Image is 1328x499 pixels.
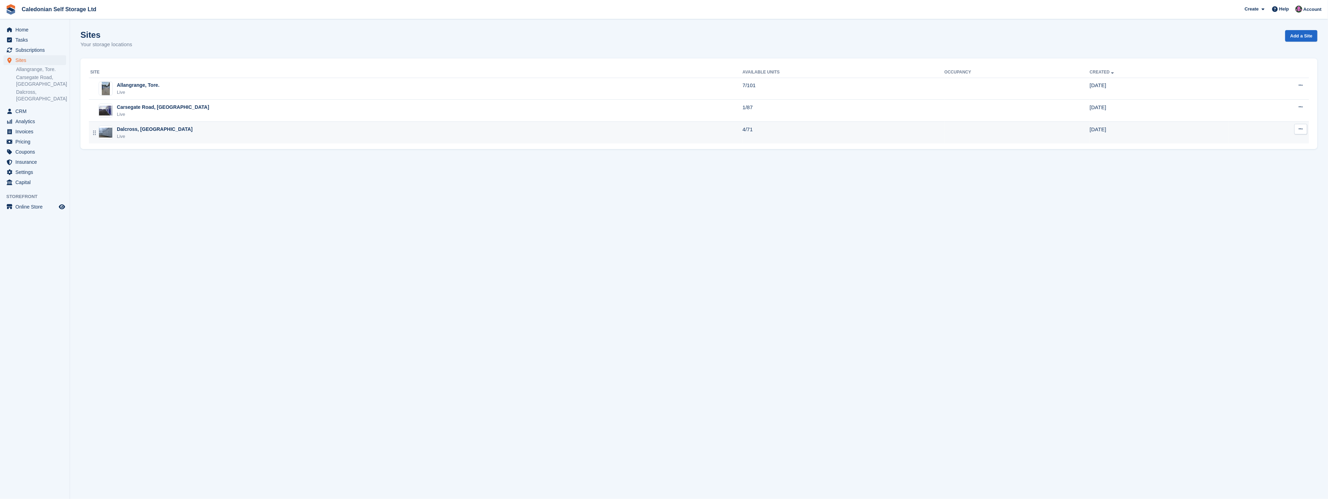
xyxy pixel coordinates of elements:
[1090,122,1229,143] td: [DATE]
[743,122,945,143] td: 4/71
[117,89,160,96] div: Live
[15,127,57,136] span: Invoices
[16,74,66,87] a: Carsegate Road, [GEOGRAPHIC_DATA]
[89,67,743,78] th: Site
[3,137,66,147] a: menu
[15,137,57,147] span: Pricing
[80,41,132,49] p: Your storage locations
[15,35,57,45] span: Tasks
[1304,6,1322,13] span: Account
[1285,30,1318,42] a: Add a Site
[99,128,112,138] img: Image of Dalcross, Inverness site
[3,147,66,157] a: menu
[3,35,66,45] a: menu
[945,67,1090,78] th: Occupancy
[15,117,57,126] span: Analytics
[3,127,66,136] a: menu
[3,157,66,167] a: menu
[15,177,57,187] span: Capital
[16,66,66,73] a: Allangrange, Tore.
[15,202,57,212] span: Online Store
[19,3,99,15] a: Caledonian Self Storage Ltd
[117,111,209,118] div: Live
[1245,6,1259,13] span: Create
[1090,78,1229,100] td: [DATE]
[15,167,57,177] span: Settings
[3,202,66,212] a: menu
[3,106,66,116] a: menu
[6,4,16,15] img: stora-icon-8386f47178a22dfd0bd8f6a31ec36ba5ce8667c1dd55bd0f319d3a0aa187defe.svg
[80,30,132,40] h1: Sites
[117,133,193,140] div: Live
[1279,6,1289,13] span: Help
[102,82,110,96] img: Image of Allangrange, Tore. site
[58,203,66,211] a: Preview store
[99,106,112,116] img: Image of Carsegate Road, Inverness site
[3,55,66,65] a: menu
[1090,100,1229,122] td: [DATE]
[6,193,70,200] span: Storefront
[15,45,57,55] span: Subscriptions
[3,117,66,126] a: menu
[3,45,66,55] a: menu
[3,25,66,35] a: menu
[1090,70,1115,75] a: Created
[15,25,57,35] span: Home
[15,55,57,65] span: Sites
[15,147,57,157] span: Coupons
[743,78,945,100] td: 7/101
[3,177,66,187] a: menu
[117,104,209,111] div: Carsegate Road, [GEOGRAPHIC_DATA]
[117,126,193,133] div: Dalcross, [GEOGRAPHIC_DATA]
[3,167,66,177] a: menu
[15,157,57,167] span: Insurance
[16,89,66,102] a: Dalcross, [GEOGRAPHIC_DATA]
[1295,6,1302,13] img: Lois Holling
[15,106,57,116] span: CRM
[117,82,160,89] div: Allangrange, Tore.
[743,67,945,78] th: Available Units
[743,100,945,122] td: 1/87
